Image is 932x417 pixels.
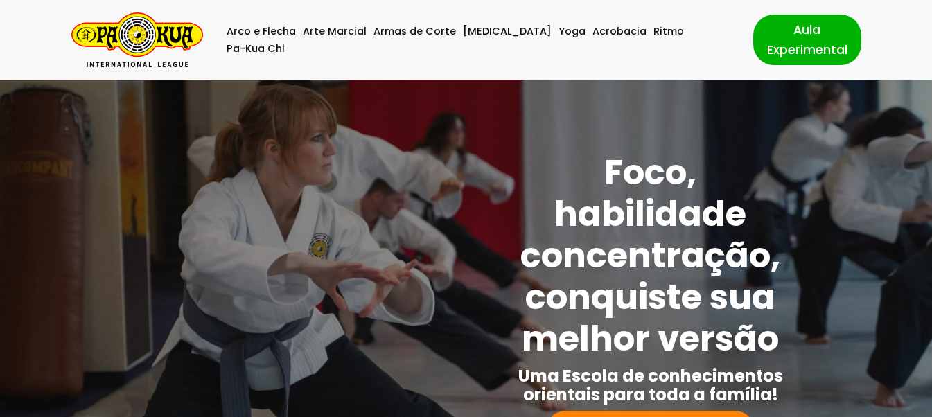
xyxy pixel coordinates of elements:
[592,23,647,40] a: Acrobacia
[224,23,732,57] div: Menu primário
[653,23,684,40] a: Ritmo
[518,364,783,406] strong: Uma Escola de conhecimentos orientais para toda a família!
[753,15,861,64] a: Aula Experimental
[373,23,456,40] a: Armas de Corte
[463,23,552,40] a: [MEDICAL_DATA]
[71,12,203,67] a: Pa-Kua Brasil Uma Escola de conhecimentos orientais para toda a família. Foco, habilidade concent...
[227,40,285,57] a: Pa-Kua Chi
[520,148,780,363] strong: Foco, habilidade concentração, conquiste sua melhor versão
[303,23,367,40] a: Arte Marcial
[227,23,296,40] a: Arco e Flecha
[559,23,586,40] a: Yoga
